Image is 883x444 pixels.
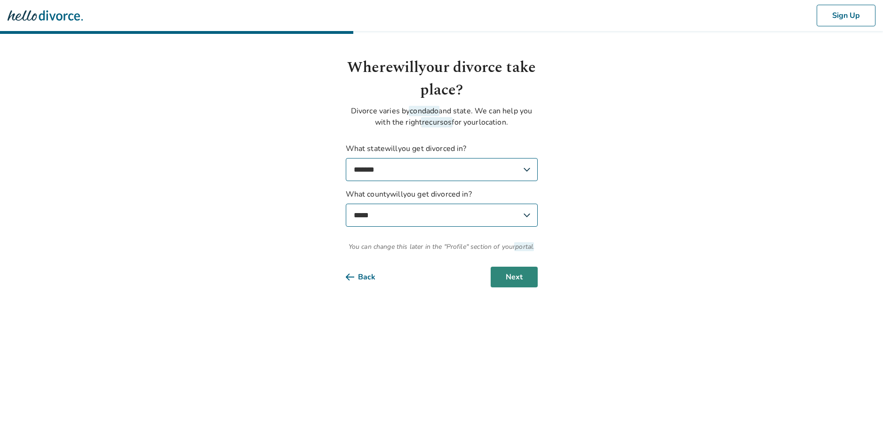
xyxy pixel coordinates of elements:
p: Divorce varies by and state. We can help you with the right for your . [346,105,538,128]
button: Back [346,267,390,287]
select: What statewillyou get divorced in? [346,158,538,181]
button: Next [491,267,538,287]
iframe: Chat Widget [836,399,883,444]
h1: Where will your divorce take place? [346,56,538,102]
button: Sign Up [817,5,875,26]
label: What county will you get divorced in? [346,189,538,227]
select: What countywillyou get divorced in? [346,204,538,227]
img: Hello Divorce Logo [8,6,83,25]
span: You can change this later in the "Profile" section of your . [346,242,538,252]
label: What state will you get divorced in? [346,143,538,181]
